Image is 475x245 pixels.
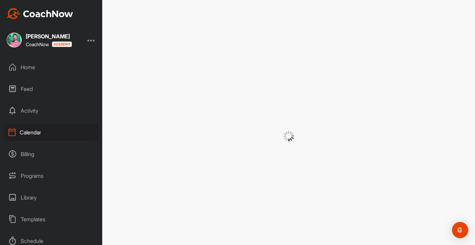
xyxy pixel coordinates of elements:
[26,41,72,47] div: CoachNow
[4,59,99,76] div: Home
[7,33,22,48] img: square_b9766a750916adaee4143e2b92a72f2b.jpg
[4,102,99,119] div: Activity
[26,34,72,39] div: [PERSON_NAME]
[283,131,294,142] img: G6gVgL6ErOh57ABN0eRmCEwV0I4iEi4d8EwaPGI0tHgoAbU4EAHFLEQAh+QQFCgALACwIAA4AGAASAAAEbHDJSesaOCdk+8xg...
[4,167,99,184] div: Programs
[4,146,99,163] div: Billing
[4,189,99,206] div: Library
[4,124,99,141] div: Calendar
[4,211,99,228] div: Templates
[52,41,72,47] img: CoachNow acadmey
[4,80,99,97] div: Feed
[452,222,468,238] div: Open Intercom Messenger
[7,8,73,19] img: CoachNow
